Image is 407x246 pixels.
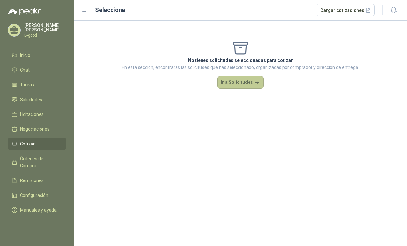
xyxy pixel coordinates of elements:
[20,111,44,118] span: Licitaciones
[95,5,125,14] h2: Selecciona
[20,126,50,133] span: Negociaciones
[217,76,264,89] button: Ir a Solicitudes
[122,57,359,64] p: No tienes solicitudes seleccionadas para cotizar
[8,49,66,61] a: Inicio
[317,4,375,17] button: Cargar cotizaciones
[8,64,66,76] a: Chat
[20,192,48,199] span: Configuración
[20,81,34,88] span: Tareas
[8,153,66,172] a: Órdenes de Compra
[8,93,66,106] a: Solicitudes
[8,138,66,150] a: Cotizar
[8,79,66,91] a: Tareas
[20,52,30,59] span: Inicio
[8,108,66,120] a: Licitaciones
[8,189,66,201] a: Configuración
[20,155,60,169] span: Órdenes de Compra
[20,206,57,214] span: Manuales y ayuda
[8,174,66,187] a: Remisiones
[20,66,30,74] span: Chat
[20,140,35,147] span: Cotizar
[24,23,66,32] p: [PERSON_NAME] [PERSON_NAME]
[8,204,66,216] a: Manuales y ayuda
[24,33,66,37] p: B-good
[20,177,44,184] span: Remisiones
[8,8,41,15] img: Logo peakr
[122,64,359,71] p: En esta sección, encontrarás las solicitudes que has seleccionado, organizadas por comprador y di...
[20,96,42,103] span: Solicitudes
[8,123,66,135] a: Negociaciones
